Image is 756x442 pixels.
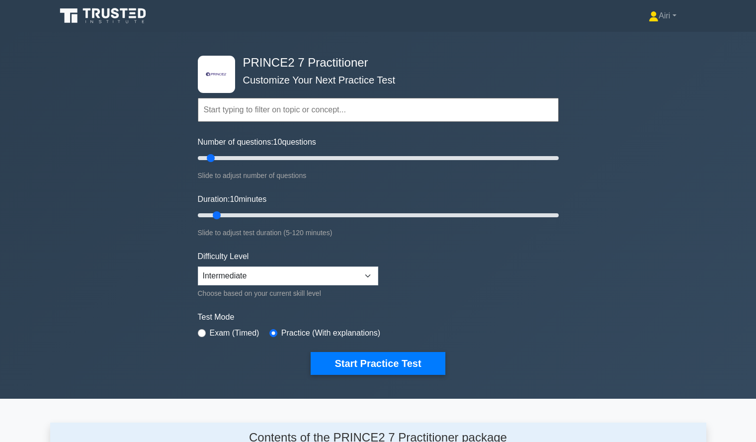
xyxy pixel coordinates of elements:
[198,170,559,181] div: Slide to adjust number of questions
[198,287,378,299] div: Choose based on your current skill level
[198,227,559,239] div: Slide to adjust test duration (5-120 minutes)
[281,327,380,339] label: Practice (With explanations)
[625,6,700,26] a: Airi
[239,56,510,70] h4: PRINCE2 7 Practitioner
[273,138,282,146] span: 10
[198,311,559,323] label: Test Mode
[198,193,267,205] label: Duration: minutes
[311,352,445,375] button: Start Practice Test
[230,195,239,203] span: 10
[198,136,316,148] label: Number of questions: questions
[210,327,259,339] label: Exam (Timed)
[198,251,249,263] label: Difficulty Level
[198,98,559,122] input: Start typing to filter on topic or concept...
